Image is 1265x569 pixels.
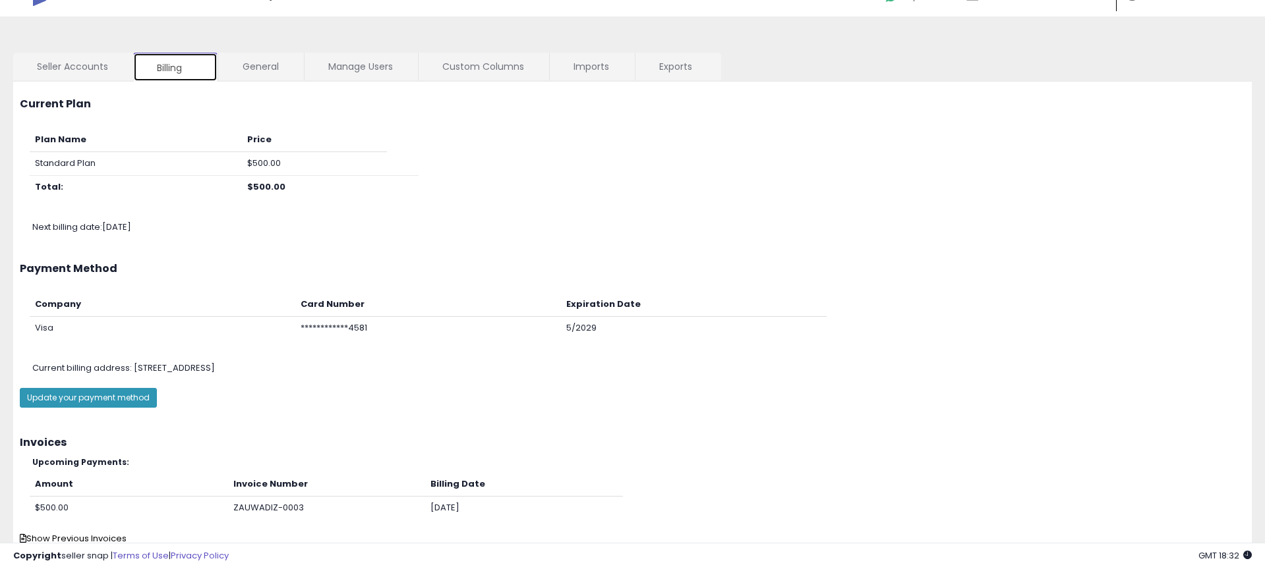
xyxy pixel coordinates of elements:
a: Terms of Use [113,549,169,562]
h3: Payment Method [20,263,1245,275]
a: Exports [635,53,720,80]
a: Billing [133,53,218,82]
th: Expiration Date [561,293,827,316]
td: $500.00 [242,152,387,176]
h3: Invoices [20,437,1245,448]
span: Current billing address: [32,362,132,374]
a: Privacy Policy [171,549,229,562]
th: Price [242,128,387,151]
strong: Copyright [13,549,61,562]
th: Invoice Number [228,473,425,496]
a: Seller Accounts [13,53,132,80]
td: 5/2029 [561,316,827,339]
button: Update your payment method [20,388,157,408]
span: Show Previous Invoices [20,532,127,545]
b: $500.00 [247,180,285,193]
h5: Upcoming Payments: [32,458,1245,466]
div: seller snap | | [13,550,229,562]
th: Billing Date [425,473,622,496]
a: Imports [550,53,633,80]
a: Manage Users [305,53,417,80]
a: General [219,53,303,80]
th: Amount [30,473,228,496]
th: Card Number [295,293,561,316]
th: Plan Name [30,128,242,151]
h3: Current Plan [20,98,1245,110]
td: [DATE] [425,496,622,519]
td: Visa [30,316,295,339]
span: 2025-09-9 18:32 GMT [1198,549,1252,562]
td: ZAUWADIZ-0003 [228,496,425,519]
th: Company [30,293,295,316]
td: $500.00 [30,496,228,519]
b: Total: [35,180,63,193]
a: Custom Columns [419,53,548,80]
td: Standard Plan [30,152,242,176]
